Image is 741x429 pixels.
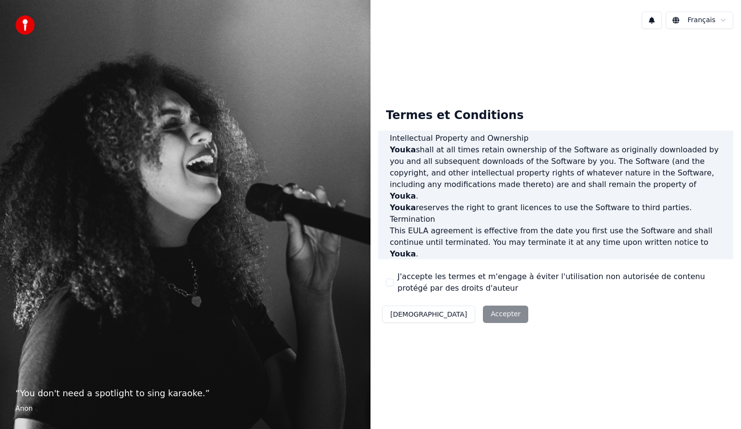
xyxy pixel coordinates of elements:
img: youka [15,15,35,35]
p: reserves the right to grant licences to use the Software to third parties. [390,202,722,214]
span: Youka [390,191,416,201]
p: “ You don't need a spotlight to sing karaoke. ” [15,387,355,400]
h3: Intellectual Property and Ownership [390,133,722,144]
label: J'accepte les termes et m'engage à éviter l'utilisation non autorisée de contenu protégé par des ... [398,271,726,294]
div: Termes et Conditions [378,100,531,131]
p: This EULA agreement is effective from the date you first use the Software and shall continue unti... [390,225,722,260]
span: Youka [390,145,416,154]
footer: Anon [15,404,355,414]
p: shall at all times retain ownership of the Software as originally downloaded by you and all subse... [390,144,722,202]
span: Youka [390,249,416,258]
span: Youka [390,203,416,212]
button: [DEMOGRAPHIC_DATA] [382,306,475,323]
h3: Termination [390,214,722,225]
